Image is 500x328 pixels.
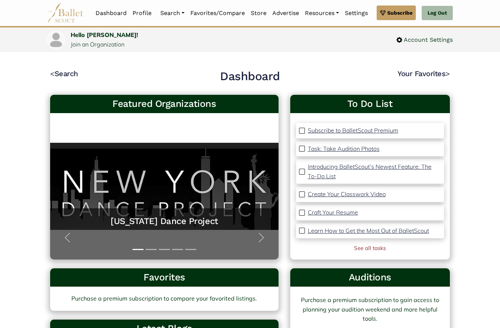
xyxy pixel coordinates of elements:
[308,227,429,234] p: Learn How to Get the Most Out of BalletScout
[422,6,453,20] a: Log Out
[185,245,196,254] button: Slide 5
[130,5,154,21] a: Profile
[133,245,143,254] button: Slide 1
[308,190,386,199] a: Create Your Classwork Video
[220,69,280,84] h2: Dashboard
[308,144,380,154] a: Task: Take Audition Photos
[71,31,138,38] a: Hello [PERSON_NAME]!
[308,209,358,216] p: Craft Your Resume
[302,5,342,21] a: Resources
[50,69,55,78] code: <
[93,5,130,21] a: Dashboard
[146,245,157,254] button: Slide 2
[172,245,183,254] button: Slide 4
[398,69,450,78] a: Your Favorites
[377,5,416,20] a: Subscribe
[387,9,413,17] span: Subscribe
[296,98,444,110] a: To Do List
[248,5,269,21] a: Store
[56,98,273,110] h3: Featured Organizations
[380,9,386,17] img: gem.svg
[308,145,380,152] p: Task: Take Audition Photos
[50,287,279,311] a: Purchase a premium subscription to compare your favorited listings.
[354,245,386,251] a: See all tasks
[56,271,273,284] h3: Favorites
[308,163,432,180] p: Introducing BalletScout’s Newest Feature: The To-Do List
[308,127,398,134] p: Subscribe to BalletScout Premium
[402,35,453,45] span: Account Settings
[445,69,450,78] code: >
[296,271,444,284] h3: Auditions
[57,216,271,227] a: [US_STATE] Dance Project
[187,5,248,21] a: Favorites/Compare
[308,126,398,135] a: Subscribe to BalletScout Premium
[48,32,64,48] img: profile picture
[308,208,358,217] a: Craft Your Resume
[159,245,170,254] button: Slide 3
[301,296,439,322] a: Purchase a premium subscription to gain access to planning your audition weekend and more helpful...
[157,5,187,21] a: Search
[308,162,441,181] a: Introducing BalletScout’s Newest Feature: The To-Do List
[308,190,386,198] p: Create Your Classwork Video
[342,5,371,21] a: Settings
[269,5,302,21] a: Advertise
[71,41,124,48] a: Join an Organization
[308,226,429,236] a: Learn How to Get the Most Out of BalletScout
[396,35,453,45] a: Account Settings
[50,69,78,78] a: <Search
